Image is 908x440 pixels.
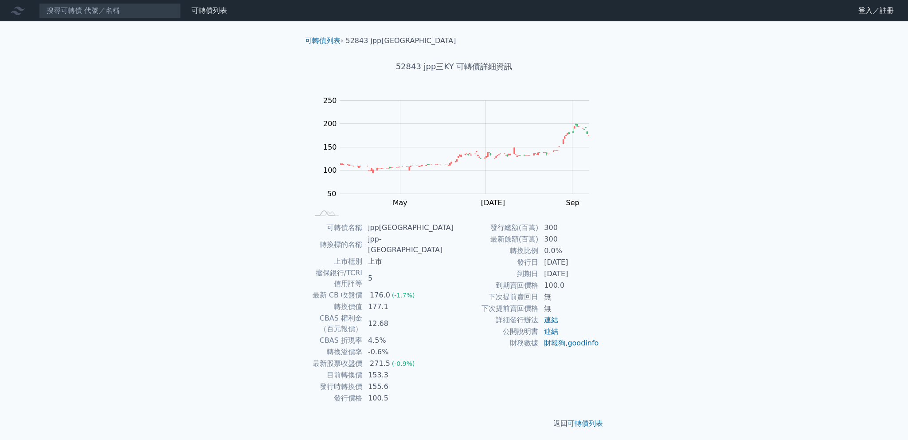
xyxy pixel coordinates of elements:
a: 可轉債列表 [567,419,603,428]
a: 財報狗 [544,339,565,347]
td: 153.3 [363,369,454,381]
td: 發行總額(百萬) [454,222,539,234]
g: Chart [319,96,603,225]
td: 最新餘額(百萬) [454,234,539,245]
td: 轉換溢價率 [309,346,363,358]
a: 可轉債列表 [192,6,227,15]
td: -0.6% [363,346,454,358]
a: goodinfo [567,339,599,347]
td: 發行日 [454,257,539,268]
td: 可轉債名稱 [309,222,363,234]
td: 公開說明書 [454,326,539,337]
p: 返回 [298,418,610,429]
td: jpp-[GEOGRAPHIC_DATA] [363,234,454,256]
td: 無 [539,291,599,303]
td: 發行價格 [309,392,363,404]
td: 詳細發行辦法 [454,314,539,326]
td: 上市 [363,256,454,267]
tspan: 100 [323,166,337,174]
td: CBAS 折現率 [309,335,363,346]
td: 轉換價值 [309,301,363,313]
td: CBAS 權利金（百元報價） [309,313,363,335]
td: 100.5 [363,392,454,404]
td: 4.5% [363,335,454,346]
td: 財務數據 [454,337,539,349]
a: 連結 [544,327,558,336]
td: , [539,337,599,349]
li: 52843 jpp[GEOGRAPHIC_DATA] [346,36,456,46]
td: 到期賣回價格 [454,280,539,291]
td: 177.1 [363,301,454,313]
tspan: May [393,198,407,207]
td: 上市櫃別 [309,256,363,267]
li: › [305,36,343,46]
td: 擔保銀行/TCRI信用評等 [309,267,363,289]
td: 155.6 [363,381,454,392]
td: 轉換標的名稱 [309,234,363,256]
td: 最新 CB 收盤價 [309,289,363,301]
td: 12.68 [363,313,454,335]
input: 搜尋可轉債 代號／名稱 [39,3,181,18]
td: 最新股票收盤價 [309,358,363,369]
td: 5 [363,267,454,289]
a: 登入／註冊 [851,4,901,18]
span: (-0.9%) [392,360,415,367]
td: 300 [539,222,599,234]
td: [DATE] [539,268,599,280]
span: (-1.7%) [392,292,415,299]
tspan: Sep [566,198,579,207]
tspan: 50 [327,190,336,198]
tspan: 200 [323,119,337,128]
td: 無 [539,303,599,314]
td: 轉換比例 [454,245,539,257]
tspan: [DATE] [481,198,505,207]
tspan: 250 [323,96,337,105]
div: 176.0 [368,290,392,301]
td: [DATE] [539,257,599,268]
tspan: 150 [323,143,337,151]
td: 0.0% [539,245,599,257]
a: 連結 [544,316,558,324]
a: 可轉債列表 [305,36,340,45]
td: 300 [539,234,599,245]
td: 發行時轉換價 [309,381,363,392]
h1: 52843 jpp三KY 可轉債詳細資訊 [298,60,610,73]
div: 271.5 [368,358,392,369]
td: 下次提前賣回日 [454,291,539,303]
td: 100.0 [539,280,599,291]
td: 目前轉換價 [309,369,363,381]
td: jpp[GEOGRAPHIC_DATA] [363,222,454,234]
td: 下次提前賣回價格 [454,303,539,314]
td: 到期日 [454,268,539,280]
